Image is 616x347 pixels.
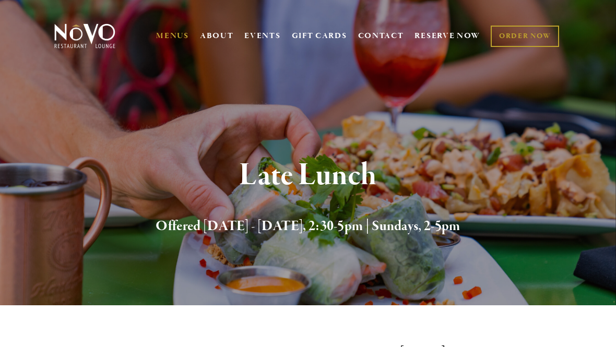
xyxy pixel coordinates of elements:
[292,26,347,46] a: GIFT CARDS
[156,31,189,41] a: MENUS
[491,26,559,47] a: ORDER NOW
[244,31,280,41] a: EVENTS
[68,159,549,193] h1: Late Lunch
[414,26,480,46] a: RESERVE NOW
[200,31,234,41] a: ABOUT
[68,216,549,237] h2: Offered [DATE] - [DATE], 2:30-5pm | Sundays, 2-5pm
[358,26,404,46] a: CONTACT
[52,23,117,49] img: Novo Restaurant &amp; Lounge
